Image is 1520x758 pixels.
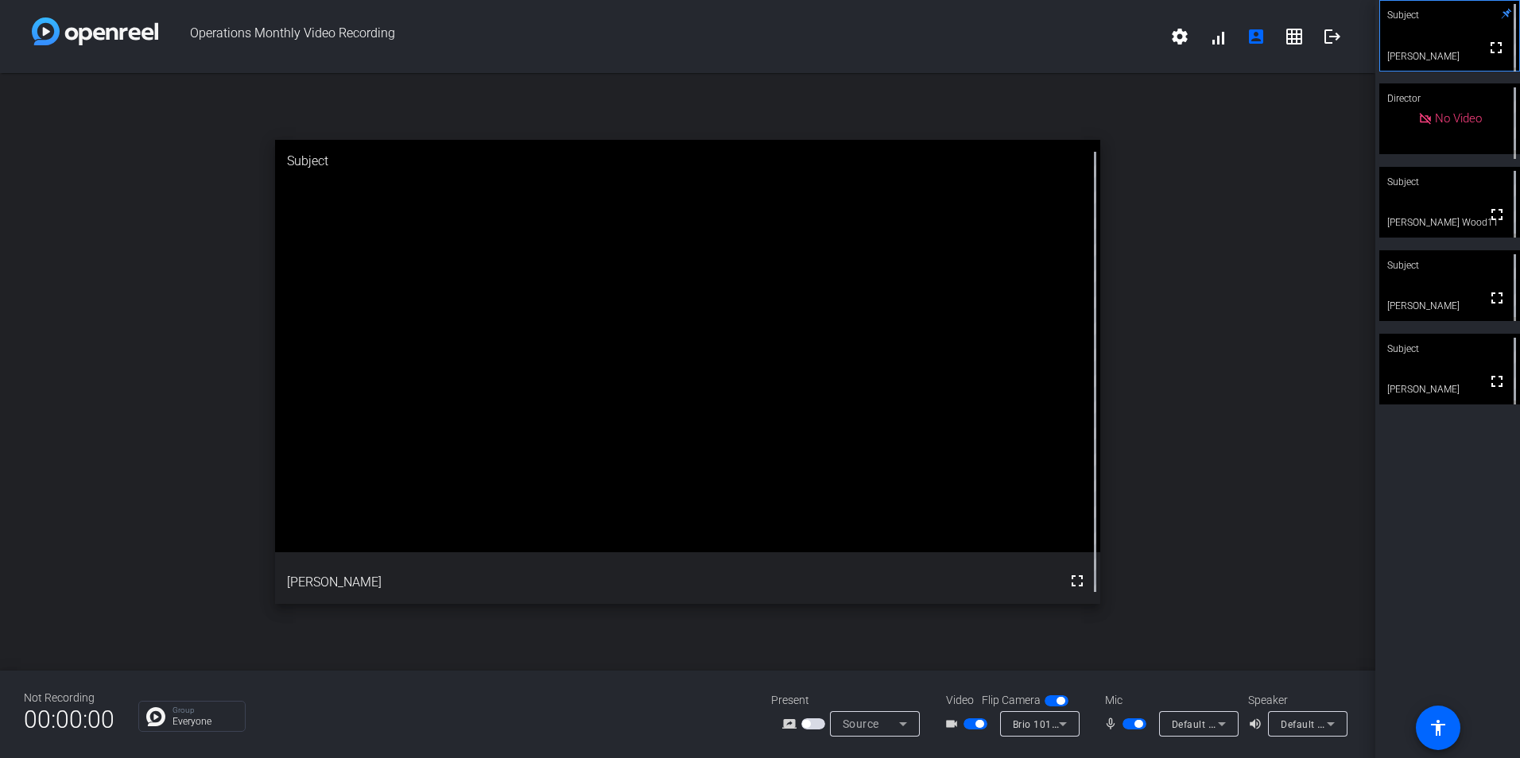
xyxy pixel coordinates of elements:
div: Subject [275,140,1100,183]
span: No Video [1435,111,1482,126]
mat-icon: screen_share_outline [782,714,801,733]
mat-icon: fullscreen [1487,372,1506,391]
div: Subject [1379,167,1520,197]
div: Speaker [1248,692,1344,709]
span: 00:00:00 [24,700,114,739]
div: Subject [1379,334,1520,364]
mat-icon: accessibility [1429,718,1448,737]
button: signal_cellular_alt [1199,17,1237,56]
mat-icon: fullscreen [1487,38,1506,57]
img: Chat Icon [146,707,165,726]
div: Not Recording [24,690,114,706]
div: Mic [1089,692,1248,709]
mat-icon: logout [1323,27,1342,46]
span: Source [843,717,879,730]
span: Video [946,692,974,709]
p: Group [173,706,237,714]
mat-icon: fullscreen [1487,205,1506,224]
span: Flip Camera [982,692,1041,709]
mat-icon: grid_on [1285,27,1304,46]
div: Subject [1379,250,1520,280]
div: Present [771,692,930,709]
mat-icon: volume_up [1248,714,1267,733]
span: Operations Monthly Video Recording [158,17,1161,56]
span: Default - Microphone (Brio 101) (046d:094d) [1172,717,1378,730]
img: white-gradient.svg [32,17,158,45]
mat-icon: mic_none [1103,714,1123,733]
mat-icon: fullscreen [1068,571,1087,590]
mat-icon: videocam_outline [944,714,964,733]
p: Everyone [173,717,237,726]
mat-icon: settings [1170,27,1189,46]
mat-icon: account_box [1247,27,1266,46]
div: Director [1379,83,1520,114]
mat-icon: fullscreen [1487,288,1506,307]
span: Brio 101 (046d:094d) [1013,717,1112,730]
